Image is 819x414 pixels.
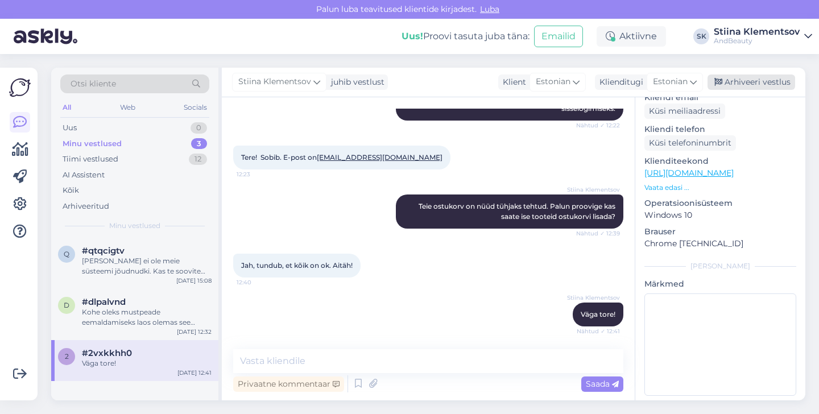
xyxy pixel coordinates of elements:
[82,297,126,307] span: #dlpalvnd
[644,155,796,167] p: Klienditeekond
[586,379,619,389] span: Saada
[82,246,125,256] span: #qtqcigtv
[644,135,736,151] div: Küsi telefoninumbrit
[241,261,353,270] span: Jah, tundub, et kõik on ok. Aitäh!
[644,197,796,209] p: Operatsioonisüsteem
[63,169,105,181] div: AI Assistent
[63,138,122,150] div: Minu vestlused
[534,26,583,47] button: Emailid
[82,348,132,358] span: #2vxkkhh0
[176,276,212,285] div: [DATE] 15:08
[71,78,116,90] span: Otsi kliente
[576,121,620,130] span: Nähtud ✓ 12:22
[581,310,615,318] span: Väga tore!
[82,256,212,276] div: [PERSON_NAME] ei ole meie süsteemi jõudnudki. Kas te soovite ikka [GEOGRAPHIC_DATA] tellida? Sest...
[177,328,212,336] div: [DATE] 12:32
[477,4,503,14] span: Luba
[536,76,570,88] span: Estonian
[63,201,109,212] div: Arhiveeritud
[241,153,442,162] span: Tere! Sobib. E-post on
[82,307,212,328] div: Kohe oleks mustpeade eemaldamiseks laos olemas see toode - [URL][DOMAIN_NAME]
[714,36,800,45] div: AndBeauty
[577,327,620,336] span: Nähtud ✓ 12:41
[238,76,311,88] span: Stiina Klementsov
[498,76,526,88] div: Klient
[714,27,800,36] div: Stiina Klementsov
[402,31,423,42] b: Uus!
[237,170,279,179] span: 12:23
[191,122,207,134] div: 0
[419,202,617,221] span: Teie ostukorv on nüüd tühjaks tehtud. Palun proovige kas saate ise tooteid ostukorvi lisada?
[644,168,734,178] a: [URL][DOMAIN_NAME]
[714,27,812,45] a: Stiina KlementsovAndBeauty
[237,278,279,287] span: 12:40
[595,76,643,88] div: Klienditugi
[644,226,796,238] p: Brauser
[63,154,118,165] div: Tiimi vestlused
[63,185,79,196] div: Kõik
[326,76,384,88] div: juhib vestlust
[644,92,796,103] p: Kliendi email
[65,352,69,361] span: 2
[317,153,442,162] a: [EMAIL_ADDRESS][DOMAIN_NAME]
[693,28,709,44] div: SK
[597,26,666,47] div: Aktiivne
[233,376,344,392] div: Privaatne kommentaar
[64,250,69,258] span: q
[118,100,138,115] div: Web
[402,30,530,43] div: Proovi tasuta juba täna:
[644,209,796,221] p: Windows 10
[189,154,207,165] div: 12
[63,122,77,134] div: Uus
[177,369,212,377] div: [DATE] 12:41
[708,74,795,90] div: Arhiveeri vestlus
[109,221,160,231] span: Minu vestlused
[60,100,73,115] div: All
[644,261,796,271] div: [PERSON_NAME]
[181,100,209,115] div: Socials
[567,293,620,302] span: Stiina Klementsov
[644,103,725,119] div: Küsi meiliaadressi
[653,76,688,88] span: Estonian
[82,358,212,369] div: Väga tore!
[567,185,620,194] span: Stiina Klementsov
[9,77,31,98] img: Askly Logo
[644,183,796,193] p: Vaata edasi ...
[576,229,620,238] span: Nähtud ✓ 12:39
[191,138,207,150] div: 3
[644,238,796,250] p: Chrome [TECHNICAL_ID]
[64,301,69,309] span: d
[644,278,796,290] p: Märkmed
[644,123,796,135] p: Kliendi telefon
